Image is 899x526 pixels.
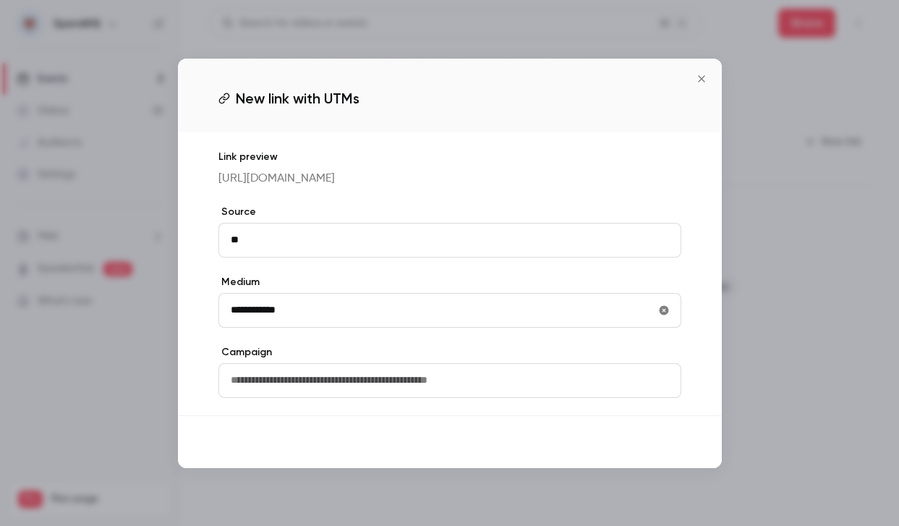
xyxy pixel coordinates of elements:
label: Campaign [218,345,681,360]
button: Save [629,428,681,457]
span: New link with UTMs [236,88,359,109]
button: Close [687,64,716,93]
p: Link preview [218,150,681,164]
label: Medium [218,275,681,289]
label: Source [218,205,681,219]
p: [URL][DOMAIN_NAME] [218,170,681,187]
button: utmMedium [652,299,676,322]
